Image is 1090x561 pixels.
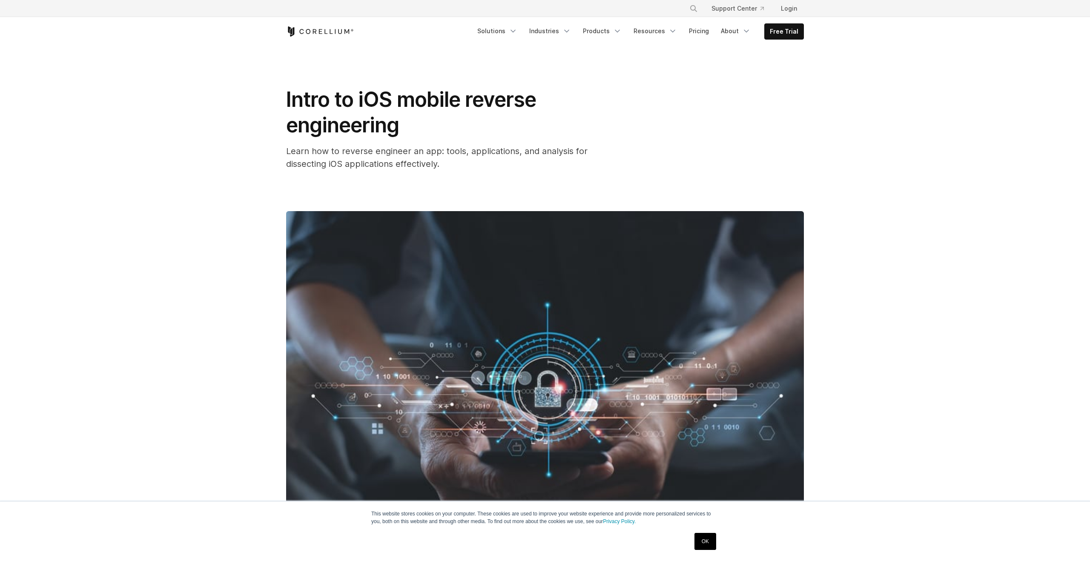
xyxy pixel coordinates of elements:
button: Search [686,1,701,16]
div: Navigation Menu [472,23,804,40]
a: OK [694,533,716,550]
p: This website stores cookies on your computer. These cookies are used to improve your website expe... [371,510,719,525]
div: Navigation Menu [679,1,804,16]
a: Resources [628,23,682,39]
a: About [716,23,756,39]
a: Products [578,23,627,39]
a: Privacy Policy. [603,518,636,524]
a: Pricing [684,23,714,39]
a: Corellium Home [286,26,354,37]
span: Learn how to reverse engineer an app: tools, applications, and analysis for dissecting iOS applic... [286,146,588,169]
a: Free Trial [765,24,803,39]
a: Solutions [472,23,522,39]
a: Industries [524,23,576,39]
a: Support Center [705,1,771,16]
img: Intro to iOS mobile reverse engineering [286,211,804,556]
a: Login [774,1,804,16]
span: Intro to iOS mobile reverse engineering [286,87,536,137]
